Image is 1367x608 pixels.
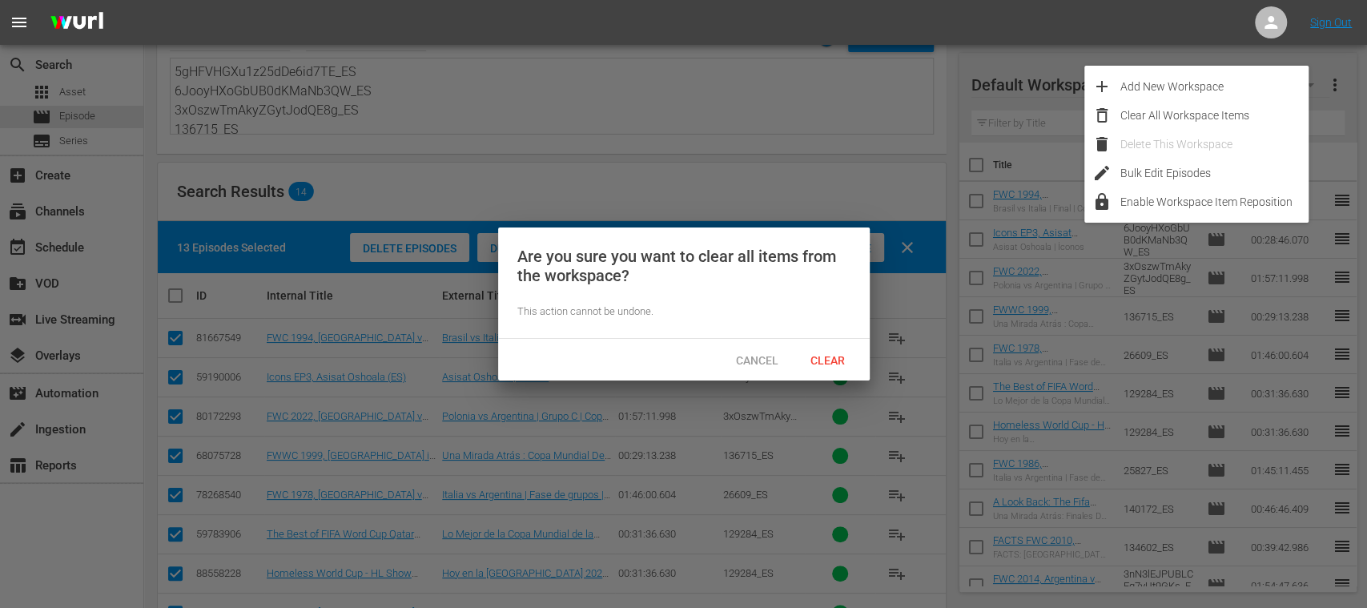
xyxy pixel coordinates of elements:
[517,304,850,320] div: This action cannot be undone.
[1092,135,1112,154] span: delete
[1310,16,1352,29] a: Sign Out
[10,13,29,32] span: menu
[723,354,791,367] span: Cancel
[798,354,858,367] span: Clear
[517,247,850,285] div: Are you sure you want to clear all items from the workspace?
[1092,77,1112,96] span: add
[1120,187,1309,216] div: Enable Workspace Item Reposition
[1092,192,1112,211] span: lock
[38,4,115,42] img: ans4CAIJ8jUAAAAAAAAAAAAAAAAAAAAAAAAgQb4GAAAAAAAAAAAAAAAAAAAAAAAAJMjXAAAAAAAAAAAAAAAAAAAAAAAAgAT5G...
[1120,159,1309,187] div: Bulk Edit Episodes
[1092,163,1112,183] span: edit
[1120,72,1309,101] div: Add New Workspace
[1120,130,1309,159] div: Delete This Workspace
[722,345,793,374] button: Cancel
[793,345,863,374] button: Clear
[1120,101,1309,130] div: Clear All Workspace Items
